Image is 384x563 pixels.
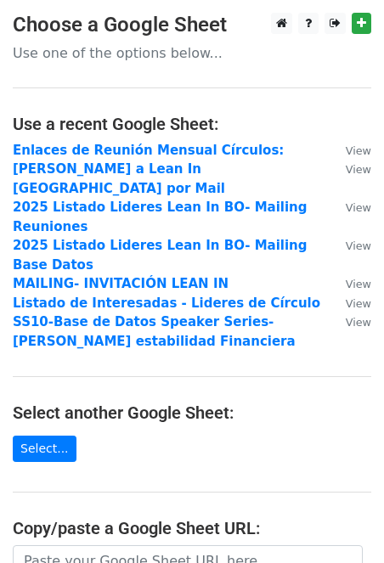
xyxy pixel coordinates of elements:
a: View [329,161,371,177]
small: View [346,163,371,176]
small: View [346,297,371,310]
a: [PERSON_NAME] a Lean In [GEOGRAPHIC_DATA] por Mail [13,161,225,196]
a: View [329,276,371,291]
h4: Use a recent Google Sheet: [13,114,371,134]
a: View [329,296,371,311]
h4: Select another Google Sheet: [13,403,371,423]
small: View [346,278,371,290]
a: Listado de Interesadas - Lideres de Círculo [13,296,320,311]
a: SS10-Base de Datos Speaker Series- [PERSON_NAME] estabilidad Financiera [13,314,296,349]
a: 2025 Listado Lideres Lean In BO- Mailing Base Datos [13,238,308,273]
a: Select... [13,436,76,462]
a: View [329,314,371,329]
a: MAILING- INVITACIÓN LEAN IN [13,276,229,291]
h3: Choose a Google Sheet [13,13,371,37]
a: Enlaces de Reunión Mensual Círculos: [13,143,284,158]
a: View [329,200,371,215]
a: 2025 Listado Lideres Lean In BO- Mailing Reuniones [13,200,308,234]
small: View [346,316,371,329]
a: View [329,238,371,253]
h4: Copy/paste a Google Sheet URL: [13,518,371,538]
small: View [346,144,371,157]
a: View [329,143,371,158]
small: View [346,239,371,252]
small: View [346,201,371,214]
p: Use one of the options below... [13,44,371,62]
